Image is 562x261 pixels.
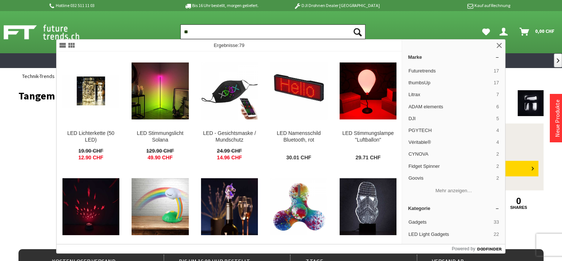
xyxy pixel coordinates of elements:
[408,91,493,98] span: Litrax
[180,24,365,39] input: Produkt, Marke, Kategorie, EAN, Artikelnummer…
[239,43,244,48] span: 79
[496,175,499,182] span: 2
[217,148,242,155] span: 24.99 CHF
[518,90,544,116] img: Tangem
[132,62,189,120] img: LED Stimmungslicht Solana
[494,219,499,226] span: 33
[18,68,58,84] a: Technik-Trends
[557,58,559,63] span: 
[201,130,258,143] div: LED - Gesichtsmaske / Mundschutz
[270,178,327,235] img: Fidget Spinner mit LED
[535,25,555,37] span: 0,00 CHF
[214,43,244,48] span: Ergebnisse:
[195,52,264,167] a: LED - Gesichtsmaske / Mundschutz LED - Gesichtsmaske / Mundschutz 24.99 CHF 14.96 CHF
[494,68,499,74] span: 17
[57,52,126,167] a: LED Lichterkette (50 LED) LED Lichterkette (50 LED) 19.90 CHF 12.90 CHF
[496,139,499,146] span: 4
[408,219,491,226] span: Gadgets
[494,205,543,210] a: shares
[408,139,493,146] span: Véritable®
[517,24,558,39] a: Warenkorb
[340,62,397,120] img: LED Stimmungslampe "Luftballon"
[496,163,499,170] span: 2
[147,155,173,161] span: 49.90 CHF
[405,185,502,197] button: Mehr anzeigen…
[132,130,189,143] div: LED Stimmungslicht Solana
[494,243,499,250] span: 22
[478,24,494,39] a: Meine Favoriten
[395,1,510,10] p: Kauf auf Rechnung
[408,243,491,250] span: Outlet
[496,151,499,157] span: 2
[408,79,491,86] span: thumbsUp
[408,104,493,110] span: ADAM elements
[452,245,475,252] span: Powered by
[408,231,491,238] span: LED Light Gadgets
[408,68,491,74] span: Futuretrends
[217,155,242,161] span: 14.96 CHF
[62,130,120,143] div: LED Lichterkette (50 LED)
[201,178,258,235] img: Einhorn LED Weinflaschenverschluss
[62,178,120,235] img: LED Projektor "Mond & Sterne"
[48,1,164,10] p: Hotline 032 511 11 03
[402,51,505,63] a: Marke
[494,79,499,86] span: 17
[452,244,505,253] a: Powered by
[497,24,514,39] a: Dein Konto
[4,23,96,41] img: Shop Futuretrends - zur Startseite wechseln
[164,1,279,10] p: Bis 16 Uhr bestellt, morgen geliefert.
[355,155,381,161] span: 29.71 CHF
[126,52,195,167] a: LED Stimmungslicht Solana LED Stimmungslicht Solana 129.90 CHF 49.90 CHF
[408,115,493,122] span: DJI
[279,1,394,10] p: DJI Drohnen Dealer [GEOGRAPHIC_DATA]
[22,73,55,79] span: Technik-Trends
[340,130,397,143] div: LED Stimmungslampe "Luftballon"
[496,115,499,122] span: 5
[78,155,103,161] span: 12.90 CHF
[408,175,493,182] span: Goovis
[408,127,493,134] span: PGYTECH
[350,24,365,39] button: Suchen
[146,148,174,155] span: 129.90 CHF
[408,163,493,170] span: Fidget Spinner
[554,99,561,137] a: Neue Produkte
[201,62,258,120] img: LED - Gesichtsmaske / Mundschutz
[270,130,327,143] div: LED Namensschild Bluetooth, rot
[334,52,403,167] a: LED Stimmungslampe "Luftballon" LED Stimmungslampe "Luftballon" 29.71 CHF
[270,62,327,120] img: LED Namensschild Bluetooth, rot
[78,148,103,155] span: 19.90 CHF
[132,178,189,235] img: LED Projektor "Regenbogen"
[494,231,499,238] span: 22
[264,52,333,167] a: LED Namensschild Bluetooth, rot LED Namensschild Bluetooth, rot 30.01 CHF
[340,178,397,235] img: Original Stormtrooper LED Effektleuchte
[408,151,493,157] span: CYNOVA
[496,127,499,134] span: 4
[286,155,311,161] span: 30.01 CHF
[62,75,120,107] img: LED Lichterkette (50 LED)
[402,203,505,214] a: Kategorie
[496,91,499,98] span: 7
[494,197,543,205] a: 0
[18,90,439,101] h1: Tangem 2.0 - 3 Card Set - Black - Hardware Wallet
[496,104,499,110] span: 6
